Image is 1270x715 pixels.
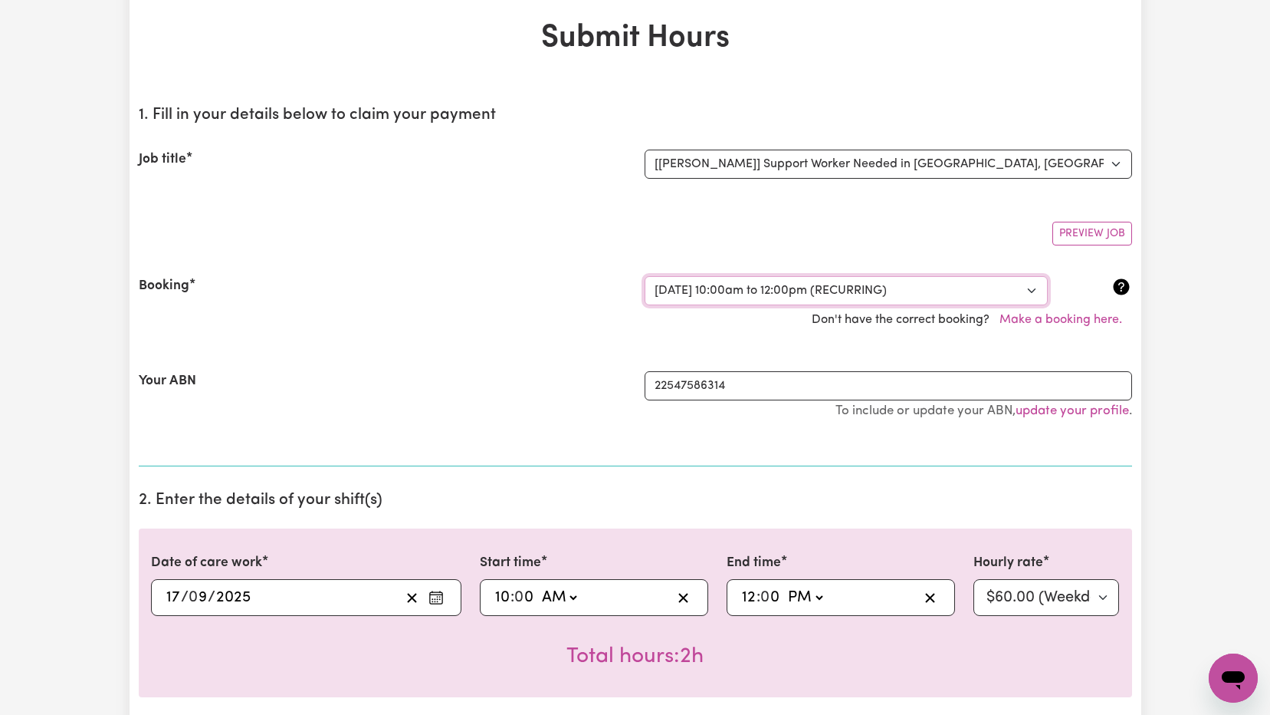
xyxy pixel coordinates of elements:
[139,371,196,391] label: Your ABN
[835,404,1132,417] small: To include or update your ABN, .
[812,314,1132,326] span: Don't have the correct booking?
[973,553,1043,573] label: Hourly rate
[727,553,781,573] label: End time
[139,106,1132,125] h2: 1. Fill in your details below to claim your payment
[139,150,186,170] label: Job title
[189,586,208,609] input: --
[494,586,510,609] input: --
[151,553,262,573] label: Date of care work
[139,276,189,296] label: Booking
[760,590,770,605] span: 0
[189,590,198,605] span: 0
[139,20,1132,57] h1: Submit Hours
[756,589,760,606] span: :
[166,586,181,609] input: --
[761,586,780,609] input: --
[424,586,448,609] button: Enter the date of care work
[1052,222,1132,245] button: Preview Job
[215,586,251,609] input: ----
[1209,654,1258,703] iframe: Button to launch messaging window, conversation in progress
[741,586,756,609] input: --
[208,589,215,606] span: /
[181,589,189,606] span: /
[480,553,541,573] label: Start time
[566,646,704,667] span: Total hours worked: 2 hours
[515,586,534,609] input: --
[514,590,523,605] span: 0
[400,586,424,609] button: Clear date
[139,491,1132,510] h2: 2. Enter the details of your shift(s)
[989,305,1132,334] button: Make a booking here.
[1016,404,1129,417] a: update your profile
[510,589,514,606] span: :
